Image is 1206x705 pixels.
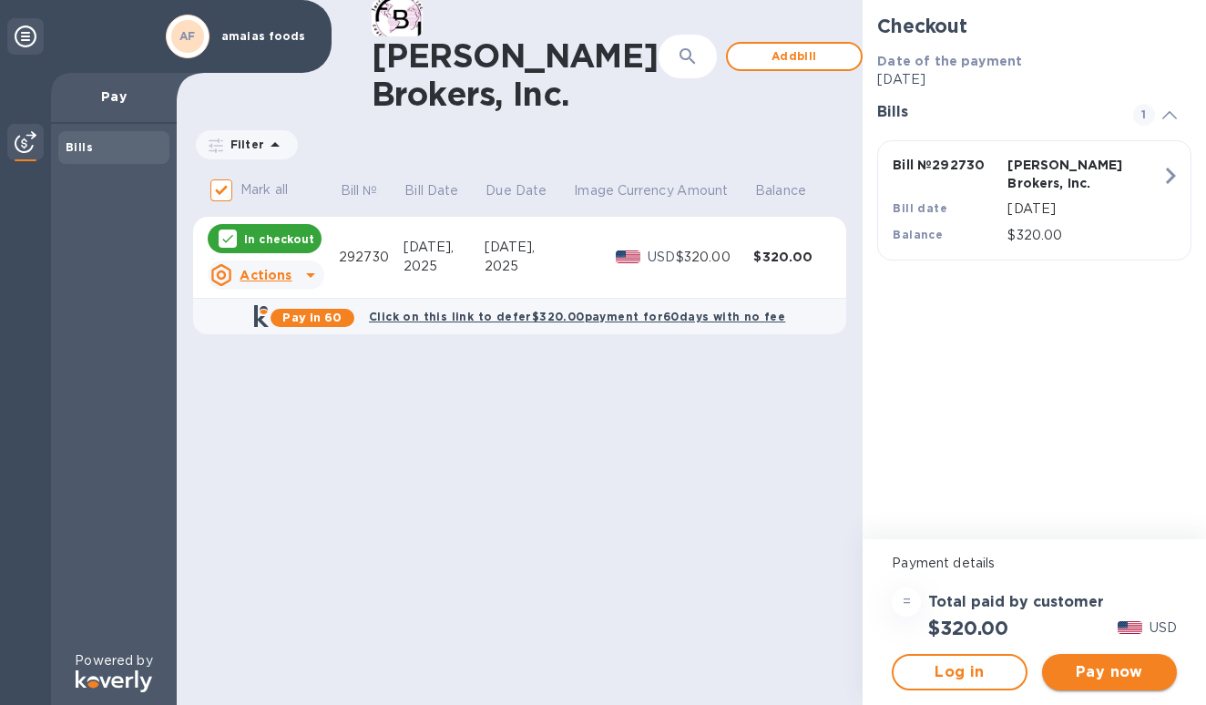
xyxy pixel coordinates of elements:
span: Log in [908,661,1010,683]
p: $320.00 [1007,226,1161,245]
p: Powered by [75,651,152,670]
div: 2025 [404,257,485,276]
b: Balance [893,228,943,241]
div: [DATE], [404,238,485,257]
p: Bill № [341,181,378,200]
p: amaias foods [221,30,312,43]
b: Click on this link to defer $320.00 payment for 60 days with no fee [369,310,785,323]
b: Pay in 60 [282,311,342,324]
img: USD [1118,621,1142,634]
p: Amount [677,181,728,200]
img: USD [616,250,640,263]
h1: [PERSON_NAME] Brokers, Inc. [372,36,659,113]
h3: Total paid by customer [928,594,1104,611]
p: Image [574,181,614,200]
p: In checkout [244,231,314,247]
b: Date of the payment [877,54,1022,68]
p: Mark all [240,180,288,199]
div: 2025 [485,257,573,276]
p: Due Date [485,181,547,200]
div: 292730 [339,248,404,267]
div: $320.00 [676,248,754,267]
button: Pay now [1042,654,1177,690]
b: AF [179,29,196,43]
u: Actions [240,268,291,282]
b: Bills [66,140,93,154]
p: Pay [66,87,162,106]
p: Currency [618,181,674,200]
div: [DATE], [485,238,573,257]
p: Bill № 292730 [893,156,1000,174]
span: Due Date [485,181,570,200]
p: Balance [755,181,806,200]
p: USD [648,248,676,267]
p: [DATE] [1007,199,1161,219]
h2: Checkout [877,15,1191,37]
p: Filter [223,137,264,152]
p: [PERSON_NAME] Brokers, Inc. [1007,156,1115,192]
button: Bill №292730[PERSON_NAME] Brokers, Inc.Bill date[DATE]Balance$320.00 [877,140,1191,261]
h2: $320.00 [928,617,1008,639]
span: Balance [755,181,830,200]
span: Bill № [341,181,402,200]
span: Add bill [742,46,846,67]
div: = [892,587,921,617]
p: Bill Date [404,181,458,200]
span: Bill Date [404,181,482,200]
button: Addbill [726,42,863,71]
div: $320.00 [753,248,832,266]
span: Amount [677,181,751,200]
button: Log in [892,654,1027,690]
b: Bill date [893,201,947,215]
span: Pay now [1057,661,1162,683]
span: 1 [1133,104,1155,126]
p: [DATE] [877,70,1191,89]
p: USD [1150,618,1177,638]
h3: Bills [877,104,1111,121]
p: Payment details [892,554,1177,573]
img: Logo [76,670,152,692]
